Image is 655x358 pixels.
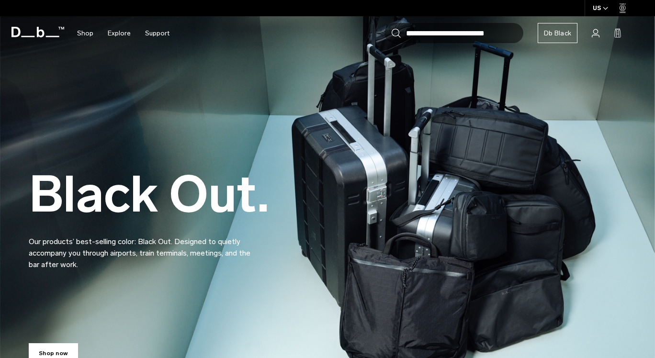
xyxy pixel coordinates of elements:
[145,16,169,50] a: Support
[77,16,93,50] a: Shop
[29,169,269,220] h2: Black Out.
[108,16,131,50] a: Explore
[29,224,259,270] p: Our products’ best-selling color: Black Out. Designed to quietly accompany you through airports, ...
[70,16,177,50] nav: Main Navigation
[538,23,577,43] a: Db Black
